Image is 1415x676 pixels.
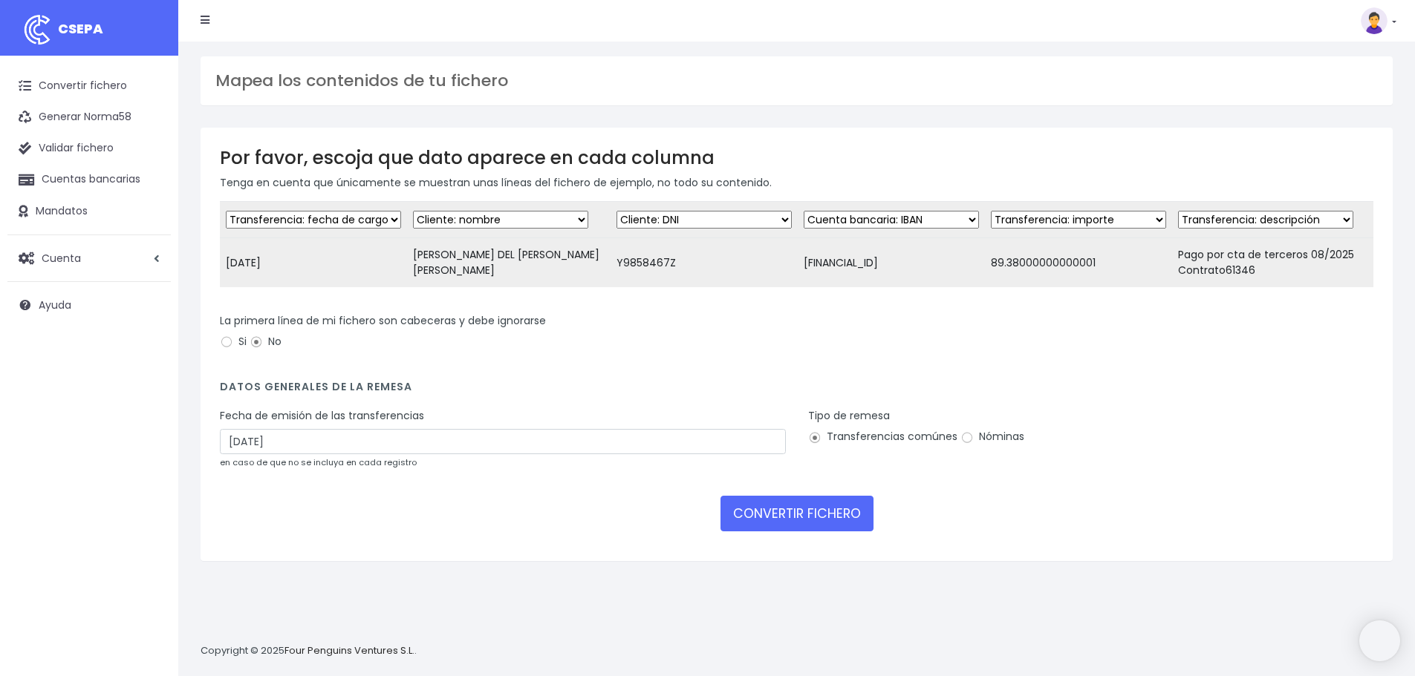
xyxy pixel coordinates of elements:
span: Ayuda [39,298,71,312]
label: La primera línea de mi fichero son cabeceras y debe ignorarse [220,313,546,329]
img: logo [19,11,56,48]
td: 89.38000000000001 [985,238,1172,288]
label: Transferencias comúnes [808,429,957,444]
label: Tipo de remesa [808,408,890,424]
a: Cuenta [7,243,171,274]
p: Tenga en cuenta que únicamente se muestran unas líneas del fichero de ejemplo, no todo su contenido. [220,174,1373,191]
h4: Datos generales de la remesa [220,381,1373,401]
td: Y9858467Z [611,238,798,288]
a: Convertir fichero [7,70,171,102]
a: Cuentas bancarias [7,164,171,195]
img: profile [1361,7,1388,34]
a: Mandatos [7,196,171,227]
small: en caso de que no se incluya en cada registro [220,456,417,468]
h3: Mapea los contenidos de tu fichero [215,71,1378,91]
td: [PERSON_NAME] DEL [PERSON_NAME] [PERSON_NAME] [407,238,611,288]
a: Ayuda [7,289,171,321]
td: [DATE] [220,238,407,288]
a: Generar Norma58 [7,102,171,133]
label: Nóminas [960,429,1024,444]
label: Fecha de emisión de las transferencias [220,408,424,424]
a: Validar fichero [7,133,171,164]
h3: Por favor, escoja que dato aparece en cada columna [220,147,1373,168]
label: No [250,334,282,350]
span: Cuenta [42,250,81,265]
label: Si [220,334,247,350]
a: Four Penguins Ventures S.L. [284,643,414,657]
td: Pago por cta de terceros 08/2025 Contrato61346 [1172,238,1373,288]
p: Copyright © 2025 . [201,643,417,659]
span: CSEPA [58,19,103,38]
button: CONVERTIR FICHERO [720,496,874,531]
td: [FINANCIAL_ID] [798,238,985,288]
